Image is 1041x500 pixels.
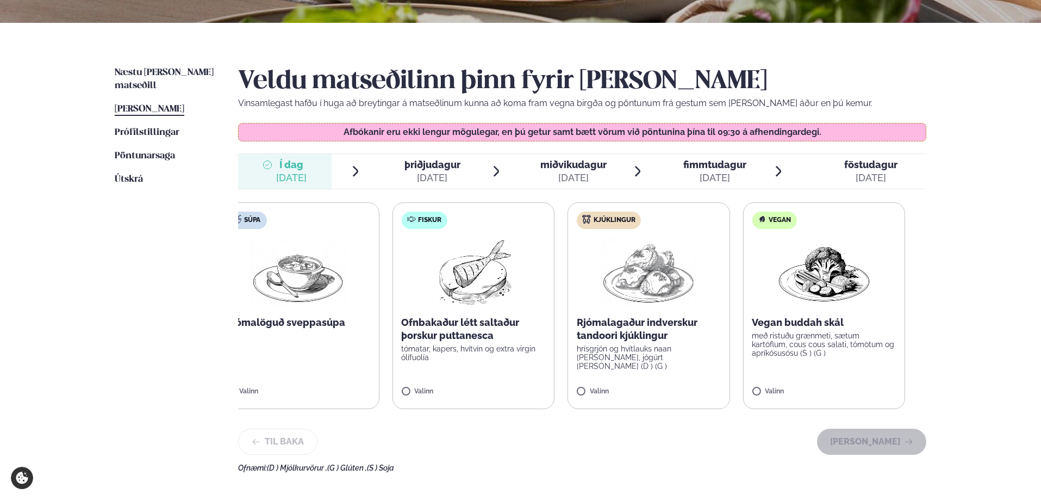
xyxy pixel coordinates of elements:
[594,216,635,225] span: Kjúklingur
[244,216,260,225] span: Súpa
[115,151,175,161] span: Pöntunarsaga
[844,159,897,170] span: föstudagur
[267,464,327,472] span: (D ) Mjólkurvörur ,
[683,159,746,170] span: fimmtudagur
[769,216,791,225] span: Vegan
[276,171,307,184] div: [DATE]
[757,215,766,224] img: Vegan.svg
[238,464,926,472] div: Ofnæmi:
[401,316,545,342] p: Ofnbakaður létt saltaður þorskur puttanesca
[327,464,367,472] span: (G ) Glúten ,
[577,344,721,371] p: hrísgrjón og hvítlauks naan [PERSON_NAME], jógúrt [PERSON_NAME] (D ) (G )
[115,126,179,139] a: Prófílstillingar
[844,171,897,184] div: [DATE]
[115,150,175,163] a: Pöntunarsaga
[115,68,214,90] span: Næstu [PERSON_NAME] matseðill
[226,331,370,340] p: (D )
[776,238,872,307] img: Vegan.png
[752,316,896,329] p: Vegan buddah skál
[115,175,143,184] span: Útskrá
[367,464,394,472] span: (S ) Soja
[115,128,179,137] span: Prófílstillingar
[425,238,521,307] img: Fish.png
[577,316,721,342] p: Rjómalagaður indverskur tandoori kjúklingur
[250,128,915,137] p: Afbókanir eru ekki lengur mögulegar, en þú getur samt bætt vörum við pöntunina þína til 09:30 á a...
[540,171,607,184] div: [DATE]
[582,215,591,224] img: chicken.svg
[115,173,143,186] a: Útskrá
[540,159,607,170] span: miðvikudagur
[601,238,696,307] img: Chicken-thighs.png
[817,429,926,455] button: [PERSON_NAME]
[276,158,307,171] span: Í dag
[407,215,415,224] img: fish.svg
[404,171,460,184] div: [DATE]
[233,215,241,224] img: soup.svg
[418,216,441,225] span: Fiskur
[238,97,926,110] p: Vinsamlegast hafðu í huga að breytingar á matseðlinum kunna að koma fram vegna birgða og pöntunum...
[404,159,460,170] span: þriðjudagur
[238,66,926,97] h2: Veldu matseðilinn þinn fyrir [PERSON_NAME]
[115,104,184,114] span: [PERSON_NAME]
[11,467,33,489] a: Cookie settings
[115,103,184,116] a: [PERSON_NAME]
[226,316,370,329] p: Rjómalöguð sveppasúpa
[752,331,896,357] p: með ristuðu grænmeti, sætum kartöflum, cous cous salati, tómötum og apríkósusósu (S ) (G )
[238,429,317,455] button: Til baka
[401,344,545,362] p: tómatar, kapers, hvítvín og extra virgin ólífuolía
[115,66,216,92] a: Næstu [PERSON_NAME] matseðill
[683,171,746,184] div: [DATE]
[250,238,346,307] img: Soup.png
